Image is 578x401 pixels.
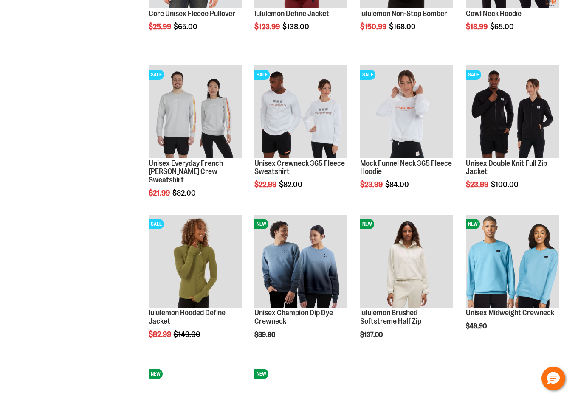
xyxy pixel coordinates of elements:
span: $23.99 [466,180,490,189]
img: Product image for lululemon Hooded Define Jacket [149,215,242,308]
button: Hello, have a question? Let’s chat. [541,367,565,390]
span: $89.90 [254,331,276,339]
span: $22.99 [254,180,278,189]
span: $25.99 [149,22,172,31]
span: SALE [254,70,270,80]
a: Product image for Unisex Everyday French Terry Crew SweatshirtSALE [149,65,242,160]
span: $82.99 [149,330,172,339]
span: $21.99 [149,189,171,197]
span: SALE [466,70,481,80]
span: $49.90 [466,322,488,330]
span: $137.00 [360,331,384,339]
a: Core Unisex Fleece Pullover [149,9,235,18]
span: NEW [254,219,268,229]
span: SALE [360,70,375,80]
a: Unisex Crewneck 365 Fleece Sweatshirt [254,159,345,176]
div: product [250,210,352,360]
img: Unisex Midweight Crewneck [466,215,559,308]
span: $123.99 [254,22,281,31]
span: NEW [466,219,480,229]
img: Product image for Unisex Double Knit Full Zip Jacket [466,65,559,158]
div: product [356,210,457,360]
span: $23.99 [360,180,384,189]
span: $82.00 [172,189,197,197]
span: NEW [360,219,374,229]
a: Unisex Double Knit Full Zip Jacket [466,159,547,176]
a: Cowl Neck Hoodie [466,9,522,18]
img: Unisex Champion Dip Dye Crewneck [254,215,347,308]
a: Unisex Champion Dip Dye Crewneck [254,308,333,325]
div: product [250,61,352,211]
span: SALE [149,219,164,229]
a: lululemon Brushed Softstreme Half Zip [360,308,421,325]
a: Product image for Unisex Double Knit Full Zip JacketSALE [466,65,559,160]
span: $168.00 [389,22,417,31]
span: SALE [149,70,164,80]
span: $138.00 [282,22,310,31]
a: Unisex Champion Dip Dye CrewneckNEW [254,215,347,309]
span: NEW [254,369,268,379]
span: $65.00 [490,22,515,31]
img: Product image for Unisex Everyday French Terry Crew Sweatshirt [149,65,242,158]
img: lululemon Brushed Softstreme Half Zip [360,215,453,308]
span: $100.00 [491,180,520,189]
div: product [462,210,563,352]
a: Product image for Unisex Crewneck 365 Fleece SweatshirtSALE [254,65,347,160]
span: $18.99 [466,22,489,31]
div: product [462,61,563,211]
img: Product image for Unisex Crewneck 365 Fleece Sweatshirt [254,65,347,158]
span: NEW [149,369,163,379]
div: product [356,61,457,211]
div: product [144,61,246,219]
a: Unisex Everyday French [PERSON_NAME] Crew Sweatshirt [149,159,223,185]
span: $149.00 [174,330,202,339]
a: Unisex Midweight CrewneckNEW [466,215,559,309]
span: $82.00 [279,180,304,189]
a: Product image for lululemon Hooded Define JacketSALE [149,215,242,309]
a: lululemon Non-Stop Bomber [360,9,447,18]
a: Unisex Midweight Crewneck [466,308,554,317]
a: lululemon Define Jacket [254,9,329,18]
a: lululemon Hooded Define Jacket [149,308,226,325]
a: Product image for Mock Funnel Neck 365 Fleece HoodieSALE [360,65,453,160]
div: product [144,210,246,360]
a: Mock Funnel Neck 365 Fleece Hoodie [360,159,452,176]
span: $65.00 [174,22,199,31]
img: Product image for Mock Funnel Neck 365 Fleece Hoodie [360,65,453,158]
span: $150.99 [360,22,388,31]
a: lululemon Brushed Softstreme Half ZipNEW [360,215,453,309]
span: $84.00 [385,180,410,189]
